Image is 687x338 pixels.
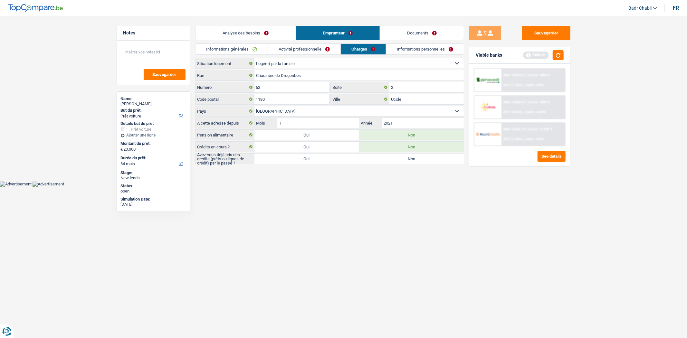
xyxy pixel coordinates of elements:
[33,182,64,187] img: Advertisement
[121,108,185,113] label: But du prêt:
[121,133,186,137] div: Ajouter une ligne
[268,44,340,54] a: Activité professionnelle
[121,101,186,107] div: [PERSON_NAME]
[673,5,679,11] div: fr
[359,118,382,128] label: Année
[623,3,657,14] a: Badr Chabli
[296,26,380,40] a: Emprunteur
[121,141,185,146] label: Montant du prêt:
[359,142,464,152] label: Non
[196,82,254,92] label: Numéro
[254,142,359,152] label: Oui
[331,82,389,92] label: Boite
[121,183,186,189] div: Status:
[522,26,570,40] button: Sauvegarder
[359,130,464,140] label: Non
[628,5,652,11] span: Badr Chabli
[196,118,254,128] label: À cette adresse depuis
[196,58,254,69] label: Situation logement
[525,83,544,87] span: Limit: <50%
[277,118,359,128] input: MM
[382,118,463,128] input: AAAA
[523,83,524,87] span: /
[380,26,464,40] a: Documents
[525,110,546,114] span: Limit: <100%
[153,72,177,77] span: Sauvegarder
[529,127,552,131] span: Limit: >1.033 €
[121,189,186,194] div: open
[529,100,549,104] span: Limit: >800 €
[196,44,268,54] a: Informations générales
[523,110,524,114] span: /
[196,142,254,152] label: Crédits en cours ?
[331,94,389,104] label: Ville
[476,101,500,113] img: Cofidis
[144,69,186,80] button: Sauvegarder
[341,44,386,54] a: Charges
[196,26,296,40] a: Analyse des besoins
[386,44,464,54] a: Informations personnelles
[121,197,186,202] div: Simulation Date:
[196,70,254,80] label: Rue
[254,154,359,164] label: Oui
[121,147,123,152] span: €
[503,110,522,114] span: DTI: 19.85%
[503,137,522,141] span: DTI: 11.38%
[121,155,185,161] label: Durée du prêt:
[526,127,528,131] span: /
[526,100,528,104] span: /
[503,127,525,131] span: NAI: 2 658,7 €
[526,73,528,77] span: /
[359,154,464,164] label: Non
[121,170,186,175] div: Stage:
[476,77,500,84] img: AlphaCredit
[121,175,186,181] div: New leads
[523,137,524,141] span: /
[503,100,525,104] span: NAI: 2 404,4 €
[121,202,186,207] div: [DATE]
[121,96,186,101] div: Name:
[538,151,566,162] button: See details
[196,154,254,164] label: Avez-vous déjà pris des crédits (prêts ou lignes de crédit) par le passé ?
[503,83,522,87] span: DTI: 11.55%
[476,128,500,140] img: Record Credits
[123,30,184,36] h5: Notes
[529,73,549,77] span: Limit: >850 €
[523,52,549,59] div: Refresh
[254,130,359,140] label: Oui
[8,4,63,12] img: TopCompare Logo
[476,52,502,58] div: Viable banks
[196,94,254,104] label: Code postal
[525,137,544,141] span: Limit: <60%
[254,118,277,128] label: Mois
[121,121,186,126] div: Détails but du prêt
[196,106,254,116] label: Pays
[503,73,525,77] span: NAI: 2 653,6 €
[196,130,254,140] label: Pension alimentaire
